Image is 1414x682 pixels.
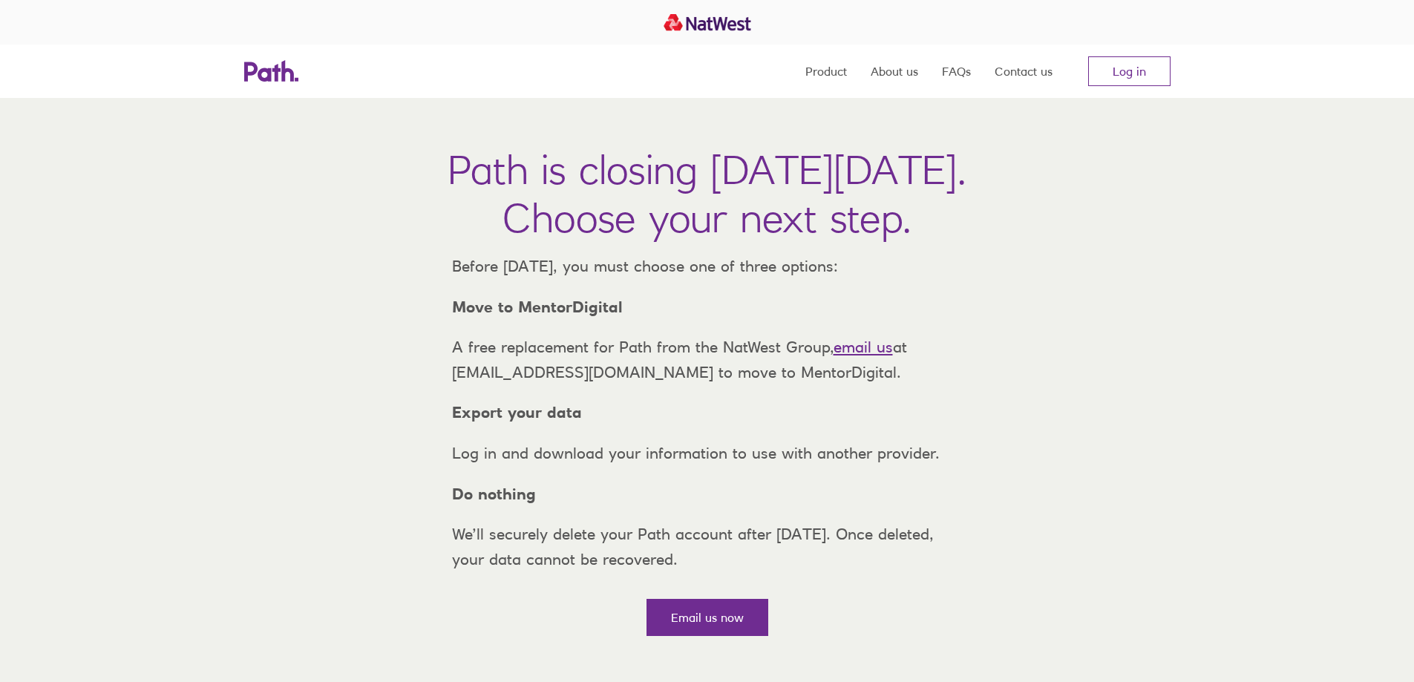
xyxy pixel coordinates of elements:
p: We’ll securely delete your Path account after [DATE]. Once deleted, your data cannot be recovered. [440,522,975,571]
h1: Path is closing [DATE][DATE]. Choose your next step. [448,145,966,242]
strong: Do nothing [452,485,536,503]
strong: Export your data [452,403,582,422]
a: Contact us [995,45,1053,98]
a: Email us now [647,599,768,636]
a: About us [871,45,918,98]
p: A free replacement for Path from the NatWest Group, at [EMAIL_ADDRESS][DOMAIN_NAME] to move to Me... [440,335,975,384]
a: email us [834,338,893,356]
a: FAQs [942,45,971,98]
strong: Move to MentorDigital [452,298,623,316]
a: Product [805,45,847,98]
p: Log in and download your information to use with another provider. [440,441,975,466]
a: Log in [1088,56,1171,86]
p: Before [DATE], you must choose one of three options: [440,254,975,279]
